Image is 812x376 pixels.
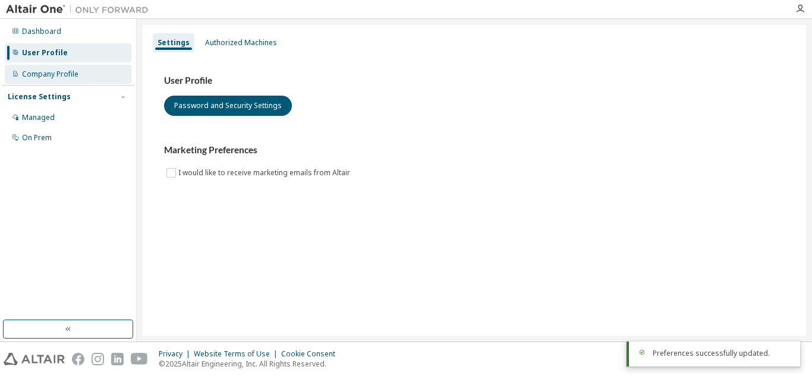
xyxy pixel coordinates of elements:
[653,349,791,358] div: Preferences successfully updated.
[158,38,190,48] div: Settings
[131,353,148,365] img: youtube.svg
[164,144,785,156] h3: Marketing Preferences
[92,353,104,365] img: instagram.svg
[22,113,55,122] div: Managed
[159,359,342,369] p: © 2025 Altair Engineering, Inc. All Rights Reserved.
[194,349,281,359] div: Website Terms of Use
[281,349,342,359] div: Cookie Consent
[22,27,61,36] div: Dashboard
[8,92,71,102] div: License Settings
[111,353,124,365] img: linkedin.svg
[72,353,84,365] img: facebook.svg
[205,38,277,48] div: Authorized Machines
[178,166,353,180] label: I would like to receive marketing emails from Altair
[164,96,292,116] button: Password and Security Settings
[164,75,785,87] h3: User Profile
[4,353,65,365] img: altair_logo.svg
[6,4,155,15] img: Altair One
[159,349,194,359] div: Privacy
[22,48,68,58] div: User Profile
[22,69,78,79] div: Company Profile
[22,133,52,143] div: On Prem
